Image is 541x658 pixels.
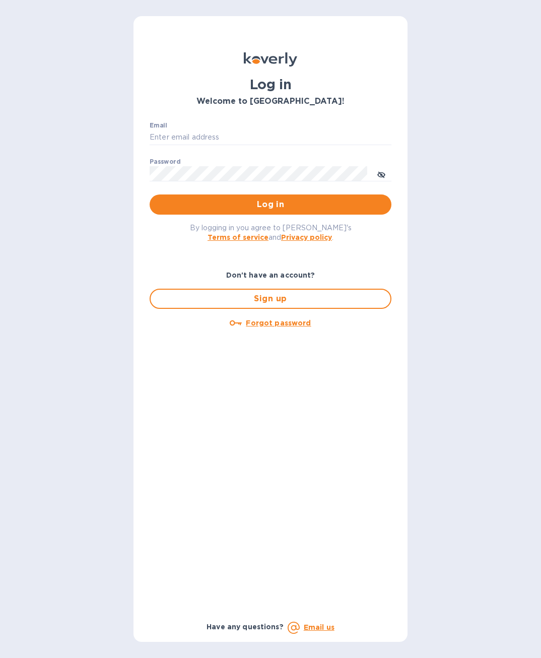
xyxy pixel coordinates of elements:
h3: Welcome to [GEOGRAPHIC_DATA]! [150,97,391,106]
span: Sign up [159,293,382,305]
input: Enter email address [150,130,391,145]
u: Forgot password [246,319,311,327]
label: Password [150,159,180,165]
label: Email [150,123,167,129]
span: By logging in you agree to [PERSON_NAME]'s and . [190,224,352,241]
a: Terms of service [208,233,268,241]
b: Don't have an account? [226,271,315,279]
button: Sign up [150,289,391,309]
span: Log in [158,199,383,211]
h1: Log in [150,77,391,93]
b: Have any questions? [207,623,284,631]
a: Privacy policy [281,233,332,241]
a: Email us [304,623,334,631]
button: Log in [150,194,391,215]
img: Koverly [244,52,297,67]
button: toggle password visibility [371,164,391,184]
